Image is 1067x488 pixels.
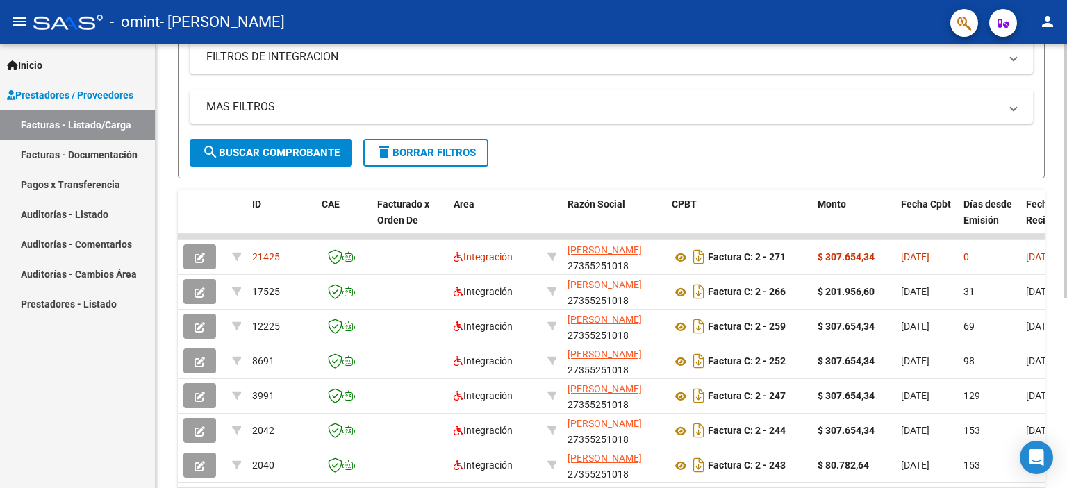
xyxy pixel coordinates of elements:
[568,381,661,410] div: 27355251018
[568,451,661,480] div: 27355251018
[690,246,708,268] i: Descargar documento
[252,251,280,262] span: 21425
[690,350,708,372] i: Descargar documento
[206,49,1000,65] mat-panel-title: FILTROS DE INTEGRACION
[901,286,929,297] span: [DATE]
[963,251,969,262] span: 0
[568,312,661,341] div: 27355251018
[963,460,980,471] span: 153
[901,425,929,436] span: [DATE]
[454,355,513,367] span: Integración
[901,355,929,367] span: [DATE]
[454,460,513,471] span: Integración
[818,251,875,262] strong: $ 307.654,34
[454,425,513,436] span: Integración
[568,416,661,445] div: 27355251018
[895,190,958,251] datatable-header-cell: Fecha Cpbt
[1026,199,1065,226] span: Fecha Recibido
[454,199,474,210] span: Area
[454,321,513,332] span: Integración
[252,390,274,401] span: 3991
[11,13,28,30] mat-icon: menu
[690,385,708,407] i: Descargar documento
[708,391,786,402] strong: Factura C: 2 - 247
[690,315,708,337] i: Descargar documento
[568,453,642,464] span: [PERSON_NAME]
[708,356,786,367] strong: Factura C: 2 - 252
[160,7,285,37] span: - [PERSON_NAME]
[690,280,708,303] i: Descargar documento
[963,286,975,297] span: 31
[252,355,274,367] span: 8691
[963,355,975,367] span: 98
[448,190,542,251] datatable-header-cell: Area
[568,279,642,290] span: [PERSON_NAME]
[110,7,160,37] span: - omint
[568,348,642,360] span: [PERSON_NAME]
[818,390,875,401] strong: $ 307.654,34
[666,190,812,251] datatable-header-cell: CPBT
[252,199,261,210] span: ID
[708,287,786,298] strong: Factura C: 2 - 266
[963,425,980,436] span: 153
[568,383,642,394] span: [PERSON_NAME]
[316,190,372,251] datatable-header-cell: CAE
[1020,441,1053,474] div: Open Intercom Messenger
[812,190,895,251] datatable-header-cell: Monto
[454,390,513,401] span: Integración
[1026,321,1054,332] span: [DATE]
[818,425,875,436] strong: $ 307.654,34
[190,90,1033,124] mat-expansion-panel-header: MAS FILTROS
[568,314,642,325] span: [PERSON_NAME]
[568,346,661,376] div: 27355251018
[190,40,1033,74] mat-expansion-panel-header: FILTROS DE INTEGRACION
[818,355,875,367] strong: $ 307.654,34
[376,146,476,159] span: Borrar Filtros
[690,454,708,476] i: Descargar documento
[901,321,929,332] span: [DATE]
[818,199,846,210] span: Monto
[963,199,1012,226] span: Días desde Emisión
[562,190,666,251] datatable-header-cell: Razón Social
[958,190,1020,251] datatable-header-cell: Días desde Emisión
[708,426,786,437] strong: Factura C: 2 - 244
[708,252,786,263] strong: Factura C: 2 - 271
[454,251,513,262] span: Integración
[363,139,488,167] button: Borrar Filtros
[322,199,340,210] span: CAE
[568,199,625,210] span: Razón Social
[568,242,661,271] div: 27355251018
[568,418,642,429] span: [PERSON_NAME]
[454,286,513,297] span: Integración
[818,286,875,297] strong: $ 201.956,60
[818,321,875,332] strong: $ 307.654,34
[568,244,642,255] span: [PERSON_NAME]
[7,87,133,103] span: Prestadores / Proveedores
[963,390,980,401] span: 129
[252,286,280,297] span: 17525
[690,419,708,441] i: Descargar documento
[1026,425,1054,436] span: [DATE]
[377,199,429,226] span: Facturado x Orden De
[1026,390,1054,401] span: [DATE]
[901,460,929,471] span: [DATE]
[1026,286,1054,297] span: [DATE]
[376,144,392,160] mat-icon: delete
[190,139,352,167] button: Buscar Comprobante
[963,321,975,332] span: 69
[672,199,697,210] span: CPBT
[7,58,42,73] span: Inicio
[901,390,929,401] span: [DATE]
[202,146,340,159] span: Buscar Comprobante
[247,190,316,251] datatable-header-cell: ID
[818,460,869,471] strong: $ 80.782,64
[206,99,1000,115] mat-panel-title: MAS FILTROS
[372,190,448,251] datatable-header-cell: Facturado x Orden De
[202,144,219,160] mat-icon: search
[252,460,274,471] span: 2040
[708,321,786,333] strong: Factura C: 2 - 259
[1026,355,1054,367] span: [DATE]
[252,425,274,436] span: 2042
[901,199,951,210] span: Fecha Cpbt
[901,251,929,262] span: [DATE]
